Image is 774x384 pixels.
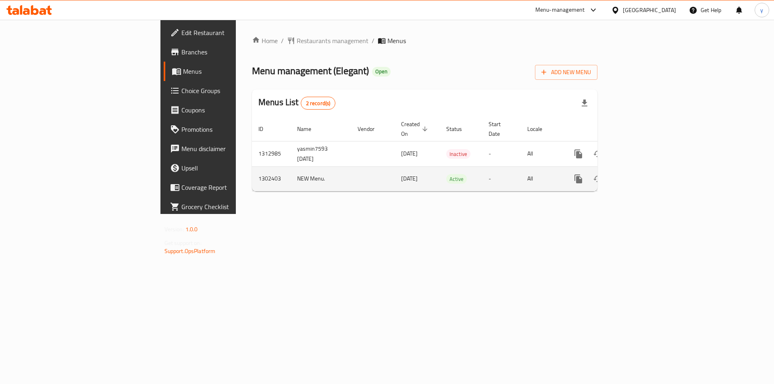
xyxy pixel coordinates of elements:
[387,36,406,46] span: Menus
[164,23,290,42] a: Edit Restaurant
[164,120,290,139] a: Promotions
[252,36,597,46] nav: breadcrumb
[291,166,351,191] td: NEW Menu.
[181,163,283,173] span: Upsell
[164,246,216,256] a: Support.OpsPlatform
[372,36,375,46] li: /
[446,124,472,134] span: Status
[535,5,585,15] div: Menu-management
[252,117,653,191] table: enhanced table
[183,66,283,76] span: Menus
[297,124,322,134] span: Name
[291,141,351,166] td: yasmin7593 [DATE]
[562,117,653,141] th: Actions
[164,100,290,120] a: Coupons
[401,148,418,159] span: [DATE]
[258,124,274,134] span: ID
[185,224,198,235] span: 1.0.0
[482,141,521,166] td: -
[489,119,511,139] span: Start Date
[164,178,290,197] a: Coverage Report
[446,174,467,184] div: Active
[164,197,290,216] a: Grocery Checklist
[569,169,588,189] button: more
[401,119,430,139] span: Created On
[482,166,521,191] td: -
[535,65,597,80] button: Add New Menu
[164,42,290,62] a: Branches
[301,97,336,110] div: Total records count
[297,36,368,46] span: Restaurants management
[164,139,290,158] a: Menu disclaimer
[521,166,562,191] td: All
[181,125,283,134] span: Promotions
[527,124,553,134] span: Locale
[181,28,283,37] span: Edit Restaurant
[181,202,283,212] span: Grocery Checklist
[181,86,283,95] span: Choice Groups
[541,67,591,77] span: Add New Menu
[181,144,283,154] span: Menu disclaimer
[164,238,202,248] span: Get support on:
[358,124,385,134] span: Vendor
[575,93,594,113] div: Export file
[521,141,562,166] td: All
[372,67,391,77] div: Open
[258,96,335,110] h2: Menus List
[181,47,283,57] span: Branches
[623,6,676,15] div: [GEOGRAPHIC_DATA]
[181,105,283,115] span: Coupons
[301,100,335,107] span: 2 record(s)
[569,144,588,164] button: more
[181,183,283,192] span: Coverage Report
[401,173,418,184] span: [DATE]
[446,174,467,184] span: Active
[760,6,763,15] span: y
[446,149,470,159] span: Inactive
[164,158,290,178] a: Upsell
[252,62,369,80] span: Menu management ( Elegant )
[164,62,290,81] a: Menus
[372,68,391,75] span: Open
[164,224,184,235] span: Version:
[446,149,470,159] div: Inactive
[287,36,368,46] a: Restaurants management
[588,169,608,189] button: Change Status
[164,81,290,100] a: Choice Groups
